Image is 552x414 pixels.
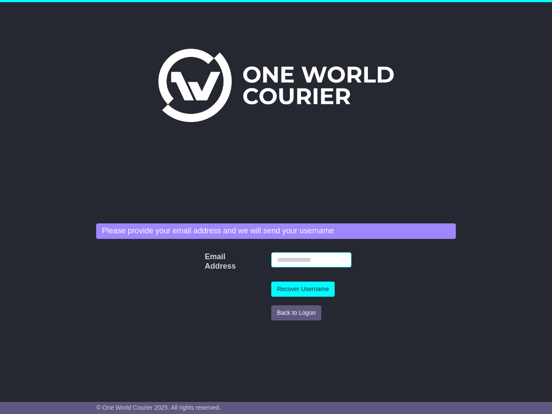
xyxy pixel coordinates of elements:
div: Please provide your email address and we will send your username [96,223,455,239]
button: Back to Logon [271,305,321,320]
button: Recover Username [271,282,335,297]
span: © One World Courier 2025. All rights reserved. [96,404,221,411]
img: One World [158,49,394,122]
label: Email Address [201,252,216,271]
